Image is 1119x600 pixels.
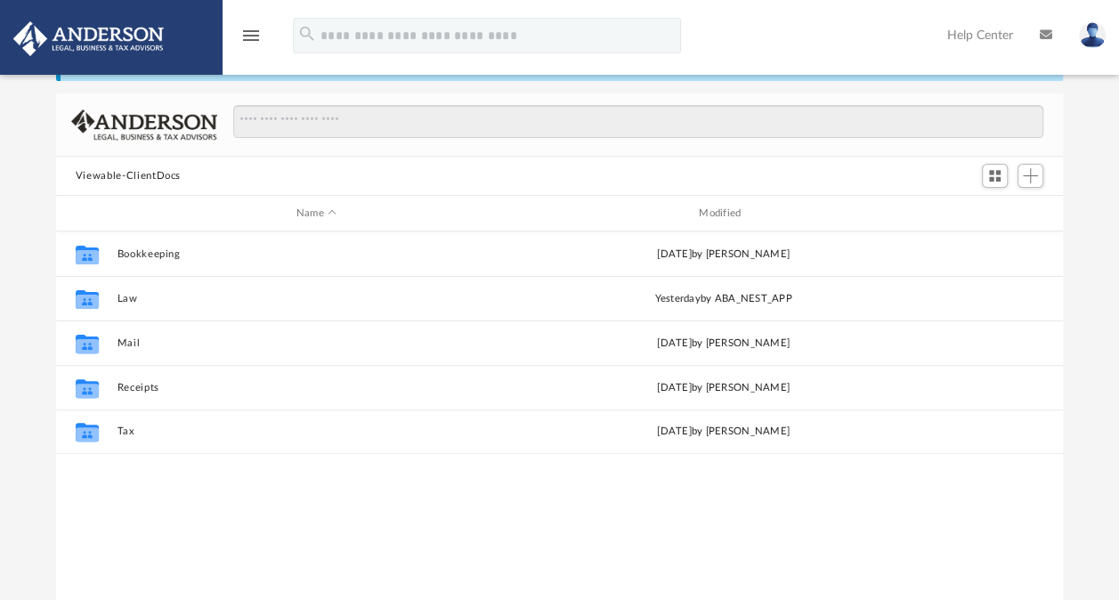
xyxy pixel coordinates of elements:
button: Tax [117,426,515,437]
button: Viewable-ClientDocs [76,168,181,184]
div: id [64,206,109,222]
i: search [297,24,317,44]
button: Receipts [117,382,515,393]
div: [DATE] by [PERSON_NAME] [523,247,922,263]
div: [DATE] by [PERSON_NAME] [523,336,922,352]
img: User Pic [1079,22,1106,48]
span: yesterday [654,294,700,304]
button: Add [1018,164,1044,189]
button: Bookkeeping [117,248,515,260]
button: Switch to Grid View [982,164,1009,189]
div: [DATE] by [PERSON_NAME] [523,380,922,396]
input: Search files and folders [233,105,1044,139]
button: Law [117,293,515,304]
i: menu [240,25,262,46]
img: Anderson Advisors Platinum Portal [8,21,169,56]
div: Name [116,206,515,222]
a: menu [240,34,262,46]
div: [DATE] by [PERSON_NAME] [523,424,922,440]
div: id [930,206,1055,222]
div: by ABA_NEST_APP [523,291,922,307]
button: Mail [117,337,515,349]
div: Modified [523,206,923,222]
